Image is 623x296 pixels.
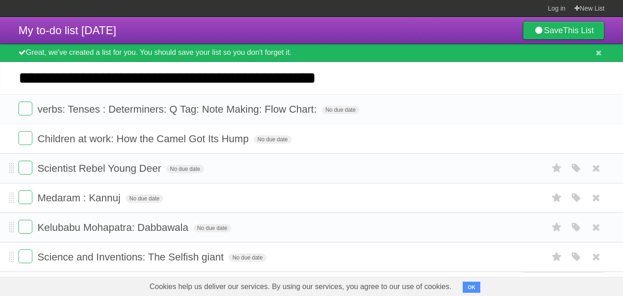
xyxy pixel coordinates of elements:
[18,161,32,175] label: Done
[37,251,226,263] span: Science and Inventions: The Selfish giant
[18,249,32,263] label: Done
[37,163,163,174] span: Scientist Rebel Young Deer
[37,222,191,233] span: Kelubabu Mohapatra: Dabbawala
[140,278,461,296] span: Cookies help us deliver our services. By using our services, you agree to our use of cookies.
[463,282,481,293] button: OK
[18,24,116,36] span: My to-do list [DATE]
[563,26,594,35] b: This List
[548,220,566,235] label: Star task
[37,103,319,115] span: verbs: Tenses : Determiners: Q Tag: Note Making: Flow Chart:
[194,224,231,232] span: No due date
[548,190,566,205] label: Star task
[18,190,32,204] label: Done
[126,194,163,203] span: No due date
[548,249,566,265] label: Star task
[37,192,123,204] span: Medaram : Kannuj
[37,133,251,145] span: Children at work: How the Camel Got Its Hump
[523,21,605,40] a: SaveThis List
[229,254,266,262] span: No due date
[254,135,291,144] span: No due date
[548,161,566,176] label: Star task
[18,220,32,234] label: Done
[18,131,32,145] label: Done
[166,165,204,173] span: No due date
[322,106,359,114] span: No due date
[18,102,32,115] label: Done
